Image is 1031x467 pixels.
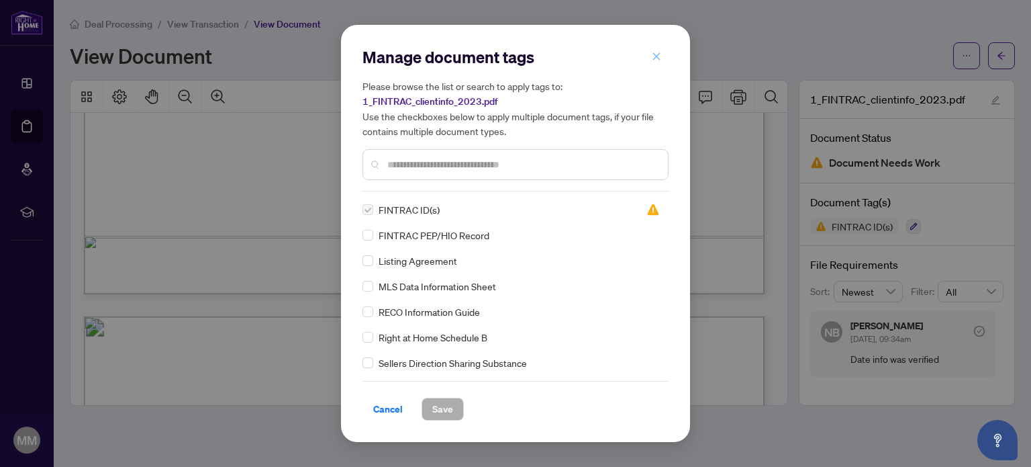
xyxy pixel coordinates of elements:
span: FINTRAC ID(s) [379,202,440,217]
h5: Please browse the list or search to apply tags to: Use the checkboxes below to apply multiple doc... [362,79,669,138]
span: close [652,52,661,61]
span: FINTRAC PEP/HIO Record [379,228,489,243]
span: RECO Information Guide [379,304,480,319]
span: Listing Agreement [379,253,457,268]
button: Save [422,398,464,421]
span: MLS Data Information Sheet [379,279,496,294]
h2: Manage document tags [362,46,669,68]
img: status [646,203,660,216]
span: Right at Home Schedule B [379,330,487,345]
button: Cancel [362,398,413,421]
span: Needs Work [646,203,660,216]
span: 1_FINTRAC_clientinfo_2023.pdf [362,95,497,108]
span: Sellers Direction Sharing Substance [379,355,527,370]
button: Open asap [977,420,1018,460]
span: Cancel [373,398,403,420]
